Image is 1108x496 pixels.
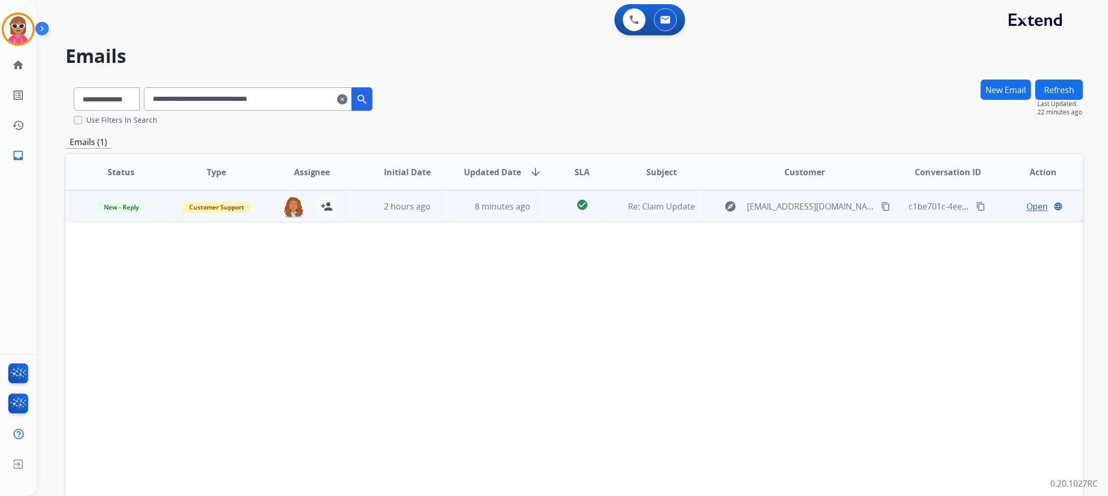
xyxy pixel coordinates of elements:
[108,166,135,178] span: Status
[976,202,985,211] mat-icon: content_copy
[12,59,24,71] mat-icon: home
[915,166,981,178] span: Conversation ID
[1037,100,1083,108] span: Last Updated:
[321,200,333,213] mat-icon: person_add
[86,115,157,125] label: Use Filters In Search
[384,201,431,212] span: 2 hours ago
[529,166,542,178] mat-icon: arrow_downward
[207,166,226,178] span: Type
[183,202,250,213] span: Customer Support
[283,196,304,218] img: agent-avatar
[1037,108,1083,116] span: 22 minutes ago
[12,149,24,162] mat-icon: inbox
[384,166,431,178] span: Initial Date
[1053,202,1063,211] mat-icon: language
[337,93,348,106] mat-icon: clear
[1050,477,1098,490] p: 0.20.1027RC
[65,46,1083,67] h2: Emails
[12,89,24,101] mat-icon: list_alt
[475,201,530,212] span: 8 minutes ago
[1035,80,1083,100] button: Refresh
[464,166,521,178] span: Updated Date
[909,201,1071,212] span: c1be701c-4eed-429b-9b70-a88030748bb6
[576,199,589,211] mat-icon: check_circle
[98,202,145,213] span: New - Reply
[747,200,875,213] span: [EMAIL_ADDRESS][DOMAIN_NAME]
[981,80,1031,100] button: New Email
[987,154,1083,190] th: Action
[575,166,590,178] span: SLA
[881,202,890,211] mat-icon: content_copy
[4,15,33,44] img: avatar
[646,166,677,178] span: Subject
[65,136,111,149] p: Emails (1)
[628,201,695,212] span: Re: Claim Update
[1026,200,1048,213] span: Open
[356,93,368,106] mat-icon: search
[724,200,737,213] mat-icon: explore
[294,166,330,178] span: Assignee
[12,119,24,132] mat-icon: history
[784,166,825,178] span: Customer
